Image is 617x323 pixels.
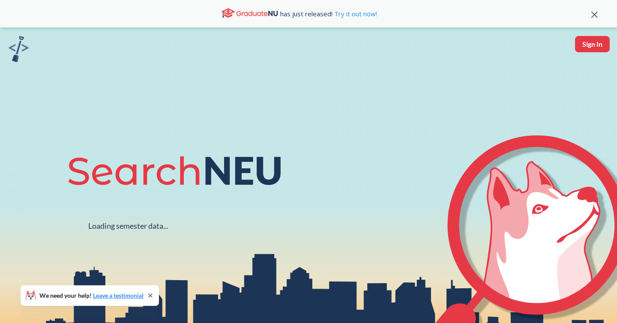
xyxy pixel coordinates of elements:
[9,36,29,65] a: sandbox logo
[39,293,144,299] span: We need your help!
[575,36,610,52] button: Sign In
[93,292,144,299] a: Leave a testimonial
[332,9,377,18] a: Try it out now!
[88,221,168,231] div: Loading semester data...
[9,36,29,62] img: sandbox logo
[280,9,377,18] span: has just released!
